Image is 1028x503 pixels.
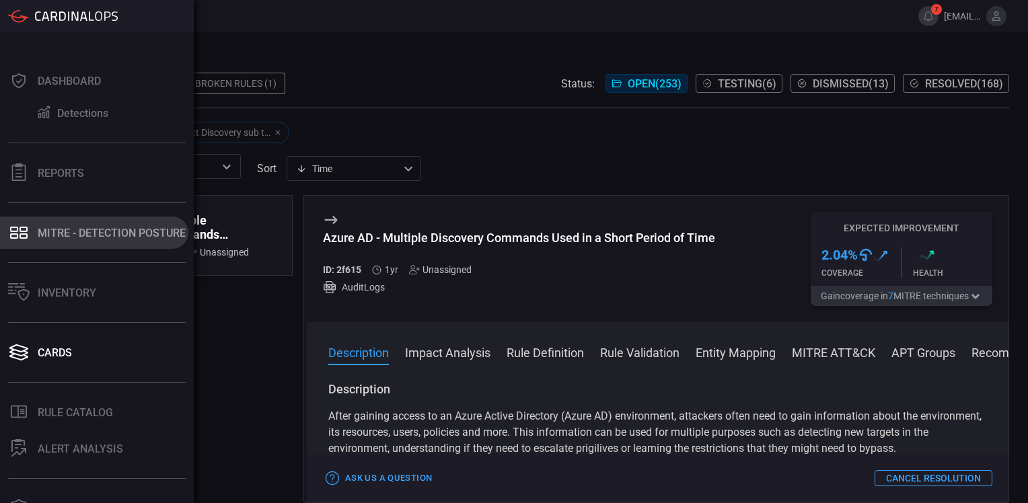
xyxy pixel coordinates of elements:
span: Resolved ( 168 ) [925,77,1003,90]
div: Detections [57,107,108,120]
div: Cards [38,346,72,359]
div: AuditLogs [323,280,715,294]
button: Testing(6) [696,74,782,93]
button: Cancel Resolution [875,470,992,486]
button: Impact Analysis [405,344,490,360]
div: Dashboard [38,75,101,87]
span: Status: [561,77,595,90]
button: Rule Definition [507,344,584,360]
span: [EMAIL_ADDRESS][DOMAIN_NAME] [944,11,981,22]
span: Testing ( 6 ) [718,77,776,90]
button: APT Groups [891,344,955,360]
div: Unassigned [409,264,472,275]
button: Ask Us a Question [323,468,435,489]
button: Resolved(168) [903,74,1009,93]
h3: Description [328,381,987,397]
div: Unassigned [186,247,249,258]
button: Open(253) [605,74,688,93]
h5: Expected Improvement [811,223,992,233]
div: Broken Rules (1) [187,73,285,94]
span: Open ( 253 ) [628,77,682,90]
button: 7 [918,6,939,26]
div: Azure AD - Multiple Discovery Commands Used in a Short Period of Time [323,231,715,245]
button: MITRE ATT&CK [792,344,875,360]
button: Open [217,157,236,176]
div: MITRE - Detection Posture [38,227,186,239]
div: Coverage [821,268,902,278]
button: Entity Mapping [696,344,776,360]
div: Rule Catalog [38,406,113,419]
label: sort [257,162,277,175]
button: Gaincoverage in7MITRE techniques [811,286,992,306]
button: Dismissed(13) [791,74,895,93]
button: Description [328,344,389,360]
span: Dismissed ( 13 ) [813,77,889,90]
div: Inventory [38,286,96,299]
div: Time [296,162,400,176]
span: 7 [931,4,942,15]
p: After gaining access to an Azure Active Directory (Azure AD) environment, attackers often need to... [328,408,987,457]
h3: 2.04 % [821,247,858,263]
div: Health [913,268,993,278]
button: Rule Validation [600,344,680,360]
span: Jun 16, 2024 7:10 AM [385,264,398,275]
span: 7 [888,291,893,301]
h5: ID: 2f615 [323,264,361,275]
div: Reports [38,167,84,180]
div: ALERT ANALYSIS [38,442,123,455]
